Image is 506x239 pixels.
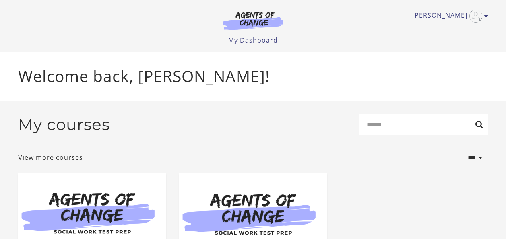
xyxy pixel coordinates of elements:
[18,115,110,134] h2: My courses
[18,64,488,88] p: Welcome back, [PERSON_NAME]!
[215,11,292,30] img: Agents of Change Logo
[412,10,484,23] a: Toggle menu
[18,152,83,162] a: View more courses
[228,36,278,45] a: My Dashboard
